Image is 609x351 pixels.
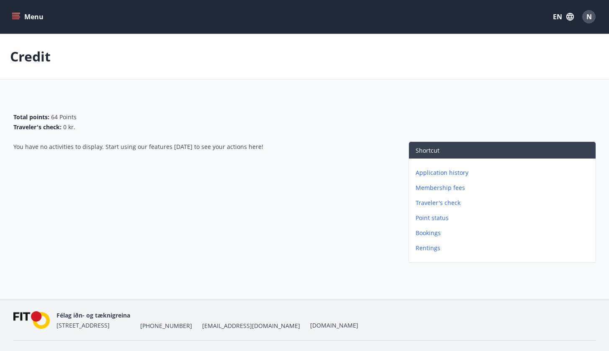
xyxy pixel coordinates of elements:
span: Traveler's check : [13,123,62,131]
span: Shortcut [416,146,439,154]
p: Point status [416,214,592,222]
button: menu [10,9,47,24]
span: 64 Points [51,113,77,121]
p: Application history [416,169,592,177]
span: You have no activities to display. Start using our features [DATE] to see your actions here! [13,143,263,151]
img: FPQVkF9lTnNbbaRSFyT17YYeljoOGk5m51IhT0bO.png [13,311,50,329]
span: 0 kr. [63,123,75,131]
span: [PHONE_NUMBER] [140,322,192,330]
p: Bookings [416,229,592,237]
span: Total points : [13,113,49,121]
p: Credit [10,47,51,66]
p: Membership fees [416,184,592,192]
span: N [586,12,592,21]
a: [DOMAIN_NAME] [310,321,358,329]
button: EN [550,9,577,24]
span: Félag iðn- og tæknigreina [57,311,130,319]
span: [EMAIL_ADDRESS][DOMAIN_NAME] [202,322,300,330]
p: Rentings [416,244,592,252]
p: Traveler's check [416,199,592,207]
button: N [579,7,599,27]
span: [STREET_ADDRESS] [57,321,110,329]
